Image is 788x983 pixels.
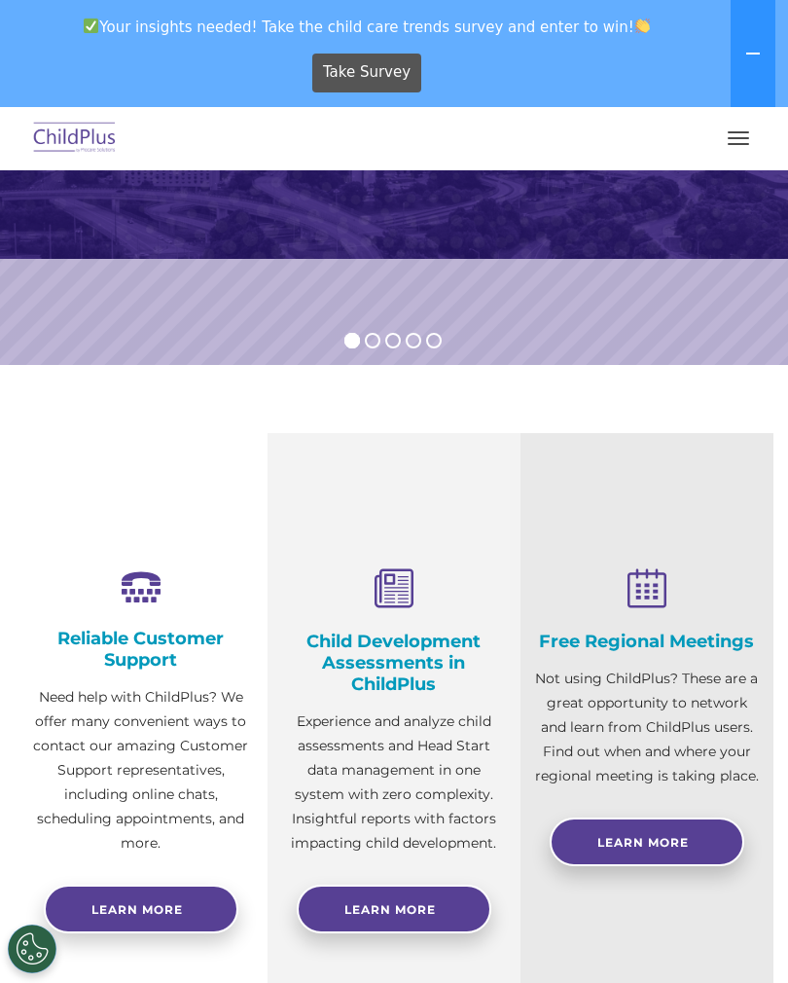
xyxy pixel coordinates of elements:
[312,54,422,92] a: Take Survey
[635,18,650,33] img: 👏
[535,631,759,652] h4: Free Regional Meetings
[44,885,238,933] a: Learn more
[29,628,253,671] h4: Reliable Customer Support
[29,685,253,856] p: Need help with ChildPlus? We offer many convenient ways to contact our amazing Customer Support r...
[282,710,506,856] p: Experience and analyze child assessments and Head Start data management in one system with zero c...
[84,18,98,33] img: ✅
[535,667,759,788] p: Not using ChildPlus? These are a great opportunity to network and learn from ChildPlus users. Fin...
[91,902,183,917] span: Learn more
[550,818,744,866] a: Learn More
[297,885,491,933] a: Learn More
[344,902,436,917] span: Learn More
[282,631,506,695] h4: Child Development Assessments in ChildPlus
[323,55,411,90] span: Take Survey
[597,835,689,850] span: Learn More
[8,8,727,46] span: Your insights needed! Take the child care trends survey and enter to win!
[29,116,121,162] img: ChildPlus by Procare Solutions
[8,925,56,973] button: Cookies Settings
